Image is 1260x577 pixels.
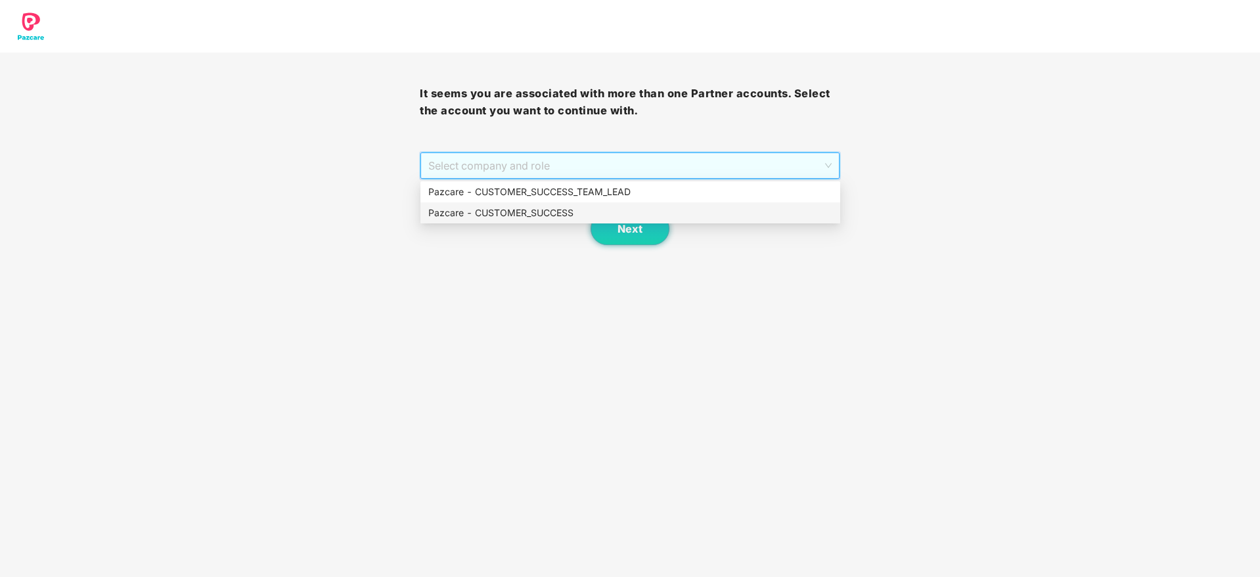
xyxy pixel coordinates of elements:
div: Pazcare - CUSTOMER_SUCCESS_TEAM_LEAD [428,185,832,199]
span: Next [618,223,642,235]
span: Select company and role [428,153,831,178]
div: Pazcare - CUSTOMER_SUCCESS_TEAM_LEAD [420,181,840,202]
div: Pazcare - CUSTOMER_SUCCESS [428,206,832,220]
button: Next [591,212,669,245]
h3: It seems you are associated with more than one Partner accounts. Select the account you want to c... [420,85,840,119]
div: Pazcare - CUSTOMER_SUCCESS [420,202,840,223]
